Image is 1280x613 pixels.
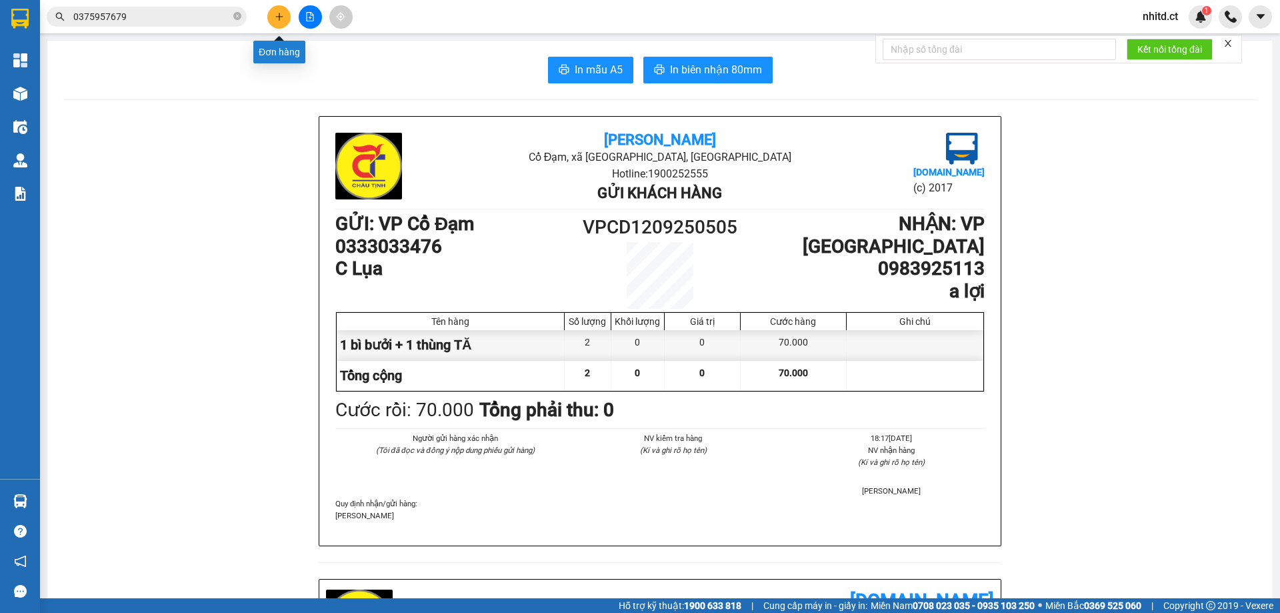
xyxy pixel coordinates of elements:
[376,446,535,455] i: (Tôi đã đọc và đồng ý nộp dung phiếu gửi hàng)
[643,57,773,83] button: printerIn biên nhận 80mm
[913,167,985,177] b: [DOMAIN_NAME]
[799,444,985,456] li: NV nhận hàng
[13,53,27,67] img: dashboard-icon
[779,368,808,378] span: 70.000
[913,600,1035,611] strong: 0708 023 035 - 0935 103 250
[275,12,284,21] span: plus
[1225,11,1237,23] img: phone-icon
[14,555,27,568] span: notification
[883,39,1116,60] input: Nhập số tổng đài
[335,235,579,258] h1: 0333033476
[14,525,27,538] span: question-circle
[443,165,876,182] li: Hotline: 1900252555
[13,494,27,508] img: warehouse-icon
[73,9,231,24] input: Tìm tên, số ĐT hoặc mã đơn
[615,316,661,327] div: Khối lượng
[13,187,27,201] img: solution-icon
[751,598,753,613] span: |
[665,330,741,360] div: 0
[299,5,322,29] button: file-add
[871,598,1035,613] span: Miền Nam
[335,213,474,235] b: GỬI : VP Cổ Đạm
[253,41,305,63] div: Đơn hàng
[850,590,994,612] b: [DOMAIN_NAME]
[443,149,876,165] li: Cổ Đạm, xã [GEOGRAPHIC_DATA], [GEOGRAPHIC_DATA]
[14,585,27,598] span: message
[858,458,925,467] i: (Kí và ghi rõ họ tên)
[670,61,762,78] span: In biên nhận 80mm
[267,5,291,29] button: plus
[1249,5,1272,29] button: caret-down
[335,133,402,199] img: logo.jpg
[684,600,741,611] strong: 1900 633 818
[337,330,565,360] div: 1 bì bưởi + 1 thùng TĂ
[340,368,402,384] span: Tổng cộng
[1202,6,1211,15] sup: 1
[233,12,241,20] span: close-circle
[565,330,611,360] div: 2
[13,120,27,134] img: warehouse-icon
[850,316,980,327] div: Ghi chú
[335,396,474,425] div: Cước rồi : 70.000
[1045,598,1141,613] span: Miền Bắc
[640,446,707,455] i: (Kí và ghi rõ họ tên)
[803,213,985,257] b: NHẬN : VP [GEOGRAPHIC_DATA]
[763,598,867,613] span: Cung cấp máy in - giấy in:
[744,316,843,327] div: Cước hàng
[335,498,985,522] div: Quy định nhận/gửi hàng :
[1038,603,1042,608] span: ⚪️
[335,257,579,280] h1: C Lụa
[548,57,633,83] button: printerIn mẫu A5
[11,9,29,29] img: logo-vxr
[597,185,722,201] b: Gửi khách hàng
[741,330,847,360] div: 70.000
[1084,600,1141,611] strong: 0369 525 060
[13,87,27,101] img: warehouse-icon
[579,213,741,242] h1: VPCD1209250505
[604,131,716,148] b: [PERSON_NAME]
[946,133,978,165] img: logo.jpg
[575,61,623,78] span: In mẫu A5
[741,280,985,303] h1: a lợi
[13,153,27,167] img: warehouse-icon
[580,432,766,444] li: NV kiểm tra hàng
[1132,8,1189,25] span: nhitd.ct
[336,12,345,21] span: aim
[799,432,985,444] li: 18:17[DATE]
[1195,11,1207,23] img: icon-new-feature
[699,368,705,378] span: 0
[1255,11,1267,23] span: caret-down
[305,12,315,21] span: file-add
[55,12,65,21] span: search
[479,399,614,421] b: Tổng phải thu: 0
[559,64,569,77] span: printer
[1204,6,1209,15] span: 1
[1137,42,1202,57] span: Kết nối tổng đài
[913,179,985,196] li: (c) 2017
[329,5,353,29] button: aim
[1127,39,1213,60] button: Kết nối tổng đài
[362,432,548,444] li: Người gửi hàng xác nhận
[668,316,737,327] div: Giá trị
[741,257,985,280] h1: 0983925113
[340,316,561,327] div: Tên hàng
[799,485,985,497] li: [PERSON_NAME]
[1151,598,1153,613] span: |
[335,510,985,522] p: [PERSON_NAME]
[611,330,665,360] div: 0
[585,368,590,378] span: 2
[233,11,241,23] span: close-circle
[568,316,607,327] div: Số lượng
[619,598,741,613] span: Hỗ trợ kỹ thuật:
[1223,39,1233,48] span: close
[1206,601,1215,610] span: copyright
[654,64,665,77] span: printer
[635,368,640,378] span: 0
